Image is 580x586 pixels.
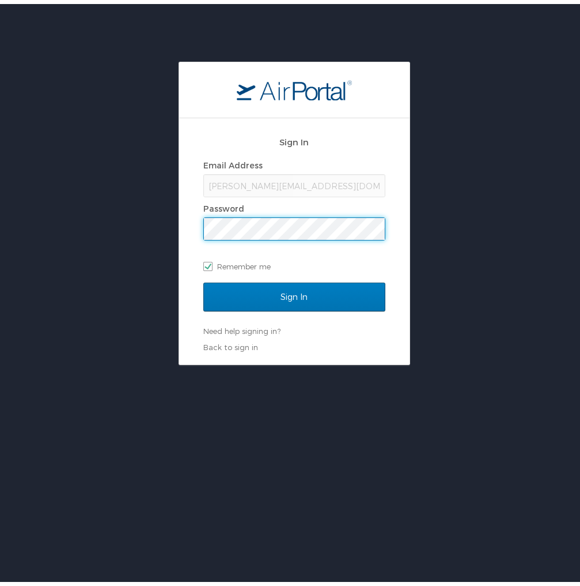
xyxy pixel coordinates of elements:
label: Email Address [203,156,263,166]
input: Sign In [203,279,385,307]
img: logo [237,76,352,96]
label: Remember me [203,254,385,271]
h2: Sign In [203,132,385,145]
a: Back to sign in [203,339,258,348]
label: Password [203,200,244,209]
a: Need help signing in? [203,322,280,332]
